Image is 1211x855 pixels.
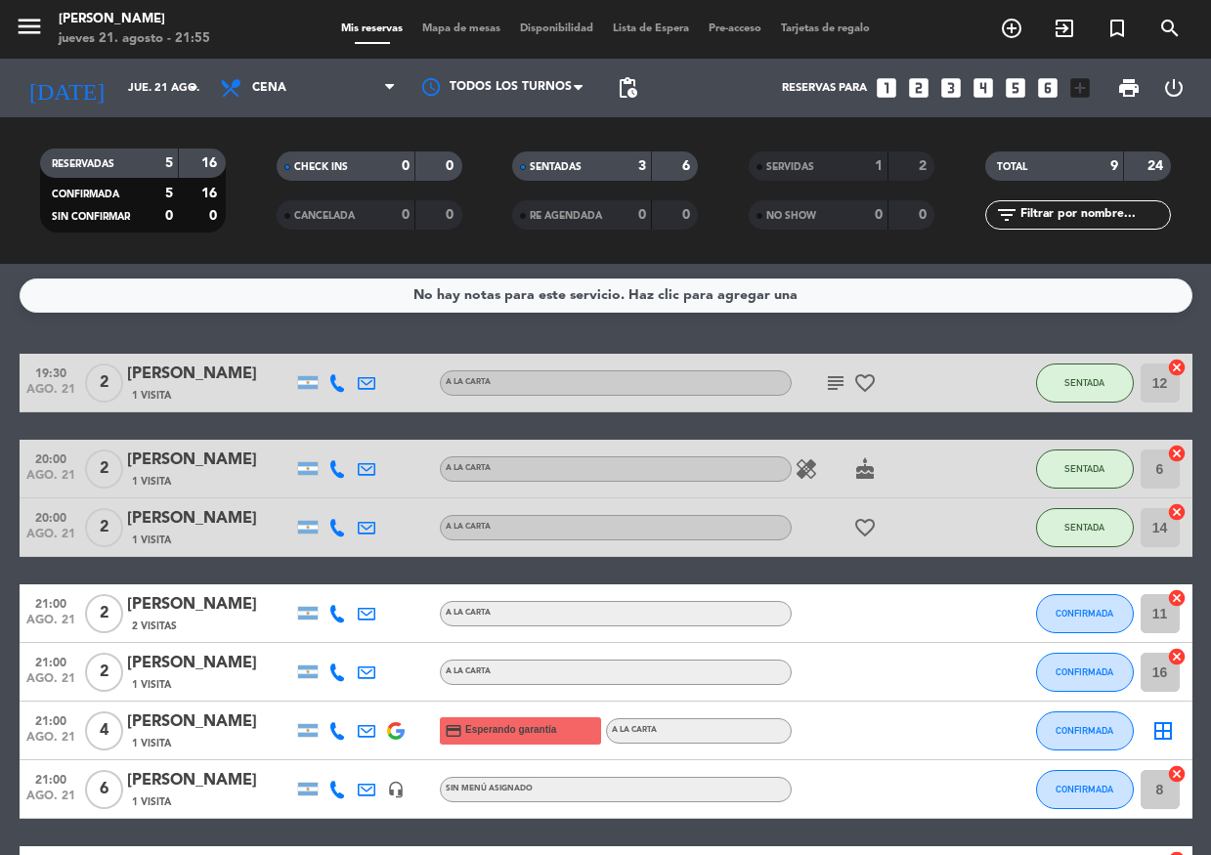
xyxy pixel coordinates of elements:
[85,508,123,547] span: 2
[1000,17,1023,40] i: add_circle_outline
[1167,764,1187,784] i: cancel
[127,709,293,735] div: [PERSON_NAME]
[15,12,44,41] i: menu
[413,284,798,307] div: No hay notas para este servicio. Haz clic para agregar una
[26,731,75,753] span: ago. 21
[1147,159,1167,173] strong: 24
[1064,377,1104,388] span: SENTADA
[766,211,816,221] span: NO SHOW
[127,448,293,473] div: [PERSON_NAME]
[182,76,205,100] i: arrow_drop_down
[26,614,75,636] span: ago. 21
[52,212,130,222] span: SIN CONFIRMAR
[402,159,410,173] strong: 0
[446,159,457,173] strong: 0
[1036,363,1134,403] button: SENTADA
[26,650,75,672] span: 21:00
[1036,711,1134,750] button: CONFIRMADA
[795,457,818,481] i: healing
[52,190,119,199] span: CONFIRMADA
[85,653,123,692] span: 2
[331,23,412,34] span: Mis reservas
[875,159,883,173] strong: 1
[209,209,221,223] strong: 0
[1036,449,1134,489] button: SENTADA
[1110,159,1118,173] strong: 9
[132,533,171,548] span: 1 Visita
[1064,463,1104,474] span: SENTADA
[387,722,405,740] img: google-logo.png
[132,619,177,634] span: 2 Visitas
[1162,76,1186,100] i: power_settings_new
[612,726,657,734] span: A LA CARTA
[906,75,931,101] i: looks_two
[446,667,491,675] span: A LA CARTA
[824,371,847,395] i: subject
[15,12,44,48] button: menu
[26,672,75,695] span: ago. 21
[26,708,75,731] span: 21:00
[1056,725,1113,736] span: CONFIRMADA
[1056,666,1113,677] span: CONFIRMADA
[26,361,75,383] span: 19:30
[919,159,930,173] strong: 2
[919,208,930,222] strong: 0
[402,208,410,222] strong: 0
[59,10,210,29] div: [PERSON_NAME]
[1036,594,1134,633] button: CONFIRMADA
[997,162,1027,172] span: TOTAL
[530,211,602,221] span: RE AGENDADA
[446,208,457,222] strong: 0
[1036,508,1134,547] button: SENTADA
[85,449,123,489] span: 2
[59,29,210,49] div: jueves 21. agosto - 21:55
[874,75,899,101] i: looks_one
[465,722,556,738] span: Esperando garantía
[1056,784,1113,794] span: CONFIRMADA
[127,506,293,532] div: [PERSON_NAME]
[127,592,293,618] div: [PERSON_NAME]
[85,594,123,633] span: 2
[26,767,75,790] span: 21:00
[1167,647,1187,666] i: cancel
[445,722,462,740] i: credit_card
[1056,608,1113,619] span: CONFIRMADA
[132,736,171,751] span: 1 Visita
[853,457,877,481] i: cake
[26,528,75,550] span: ago. 21
[603,23,699,34] span: Lista de Espera
[446,609,491,617] span: A LA CARTA
[1167,502,1187,522] i: cancel
[15,66,118,109] i: [DATE]
[995,203,1018,227] i: filter_list
[26,469,75,492] span: ago. 21
[387,781,405,798] i: headset_mic
[165,156,173,170] strong: 5
[132,388,171,404] span: 1 Visita
[294,211,355,221] span: CANCELADA
[938,75,964,101] i: looks_3
[85,711,123,750] span: 4
[766,162,814,172] span: SERVIDAS
[127,362,293,387] div: [PERSON_NAME]
[1035,75,1060,101] i: looks_6
[446,378,491,386] span: A LA CARTA
[26,505,75,528] span: 20:00
[252,81,286,95] span: Cena
[682,208,694,222] strong: 0
[446,785,533,792] span: Sin menú asignado
[1167,588,1187,608] i: cancel
[412,23,510,34] span: Mapa de mesas
[1003,75,1028,101] i: looks_5
[853,516,877,539] i: favorite_border
[165,209,173,223] strong: 0
[1151,719,1175,743] i: border_all
[85,363,123,403] span: 2
[446,464,491,472] span: A LA CARTA
[782,82,867,95] span: Reservas para
[1117,76,1141,100] span: print
[1036,653,1134,692] button: CONFIRMADA
[165,187,173,200] strong: 5
[132,794,171,810] span: 1 Visita
[132,474,171,490] span: 1 Visita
